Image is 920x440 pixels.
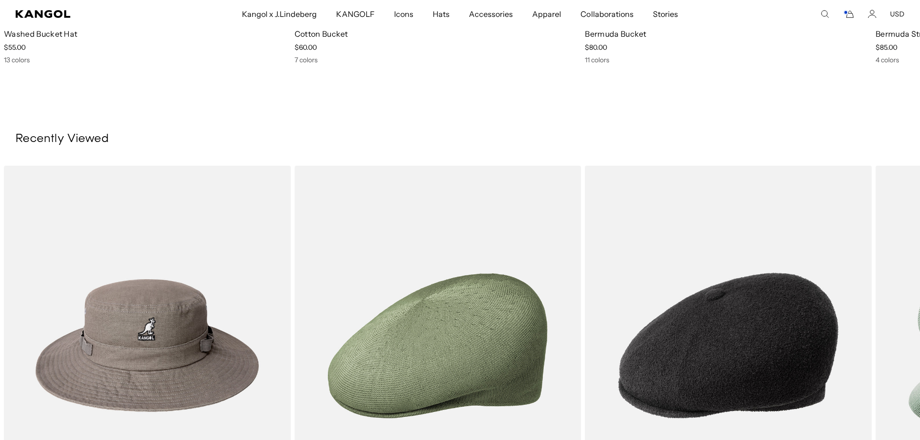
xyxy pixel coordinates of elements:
[4,56,291,64] div: 13 colors
[295,29,348,39] a: Cotton Bucket
[295,56,581,64] div: 7 colors
[295,43,317,52] span: $60.00
[585,56,872,64] div: 11 colors
[15,10,160,18] a: Kangol
[890,10,905,18] button: USD
[4,43,26,52] span: $55.00
[868,10,877,18] a: Account
[4,29,77,39] a: Washed Bucket Hat
[843,10,854,18] button: Cart
[821,10,829,18] summary: Search here
[15,132,905,146] h3: Recently Viewed
[876,43,897,52] span: $85.00
[585,29,646,39] a: Bermuda Bucket
[585,43,607,52] span: $80.00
